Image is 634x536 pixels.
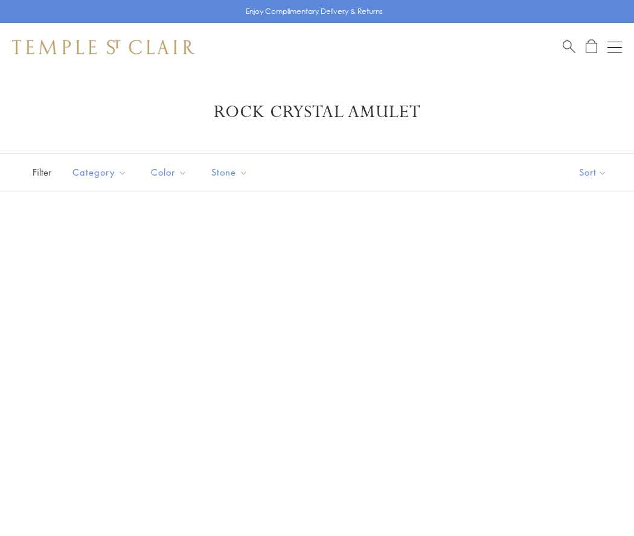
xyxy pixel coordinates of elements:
[202,159,257,186] button: Stone
[563,39,575,54] a: Search
[30,101,604,123] h1: Rock Crystal Amulet
[552,154,634,191] button: Show sort by
[142,159,196,186] button: Color
[66,165,136,180] span: Category
[145,165,196,180] span: Color
[63,159,136,186] button: Category
[12,40,194,54] img: Temple St. Clair
[205,165,257,180] span: Stone
[607,40,622,54] button: Open navigation
[586,39,597,54] a: Open Shopping Bag
[246,5,383,18] p: Enjoy Complimentary Delivery & Returns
